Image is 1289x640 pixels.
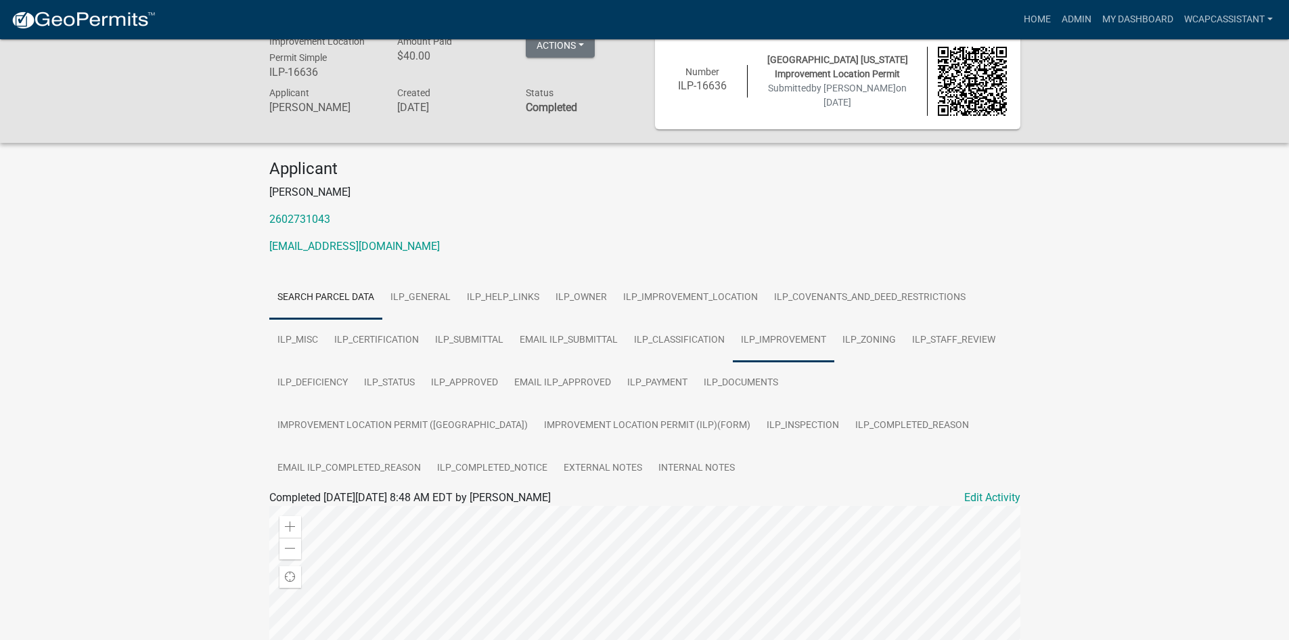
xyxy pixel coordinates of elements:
a: ILP_ZONING [834,319,904,362]
span: by [PERSON_NAME] [811,83,896,93]
h4: Applicant [269,159,1020,179]
span: Created [397,87,430,98]
a: ILP_GENERAL [382,276,459,320]
a: ILP_COMPLETED_REASON [847,404,977,448]
a: My Dashboard [1097,7,1179,33]
h6: $40.00 [397,49,505,62]
a: 2602731043 [269,213,330,226]
span: Submitted on [DATE] [768,83,907,108]
img: QR code [938,47,1007,116]
a: Internal Notes [650,447,743,490]
a: Improvement Location Permit ([GEOGRAPHIC_DATA]) [269,404,536,448]
div: Find my location [279,566,301,588]
a: ILP_IMPROVEMENT [733,319,834,362]
h6: ILP-16636 [669,79,738,92]
a: Email ILP_COMPLETED_REASON [269,447,429,490]
a: [EMAIL_ADDRESS][DOMAIN_NAME] [269,240,440,253]
span: Applicant [269,87,309,98]
a: ILP_OWNER [547,276,615,320]
div: Zoom in [279,516,301,538]
span: [GEOGRAPHIC_DATA] [US_STATE] Improvement Location Permit [767,54,908,79]
span: Amount Paid [397,36,452,47]
a: Email ILP_SUBMITTAL [512,319,626,362]
a: ILP_SUBMITTAL [427,319,512,362]
h6: [PERSON_NAME] [269,101,378,114]
a: wcapcassistant [1179,7,1278,33]
a: ILP_CLASSIFICATION [626,319,733,362]
a: ILP_STAFF_REVIEW [904,319,1003,362]
a: ILP_STATUS [356,362,423,405]
a: Email ILP_APPROVED [506,362,619,405]
a: Search Parcel Data [269,276,382,320]
a: ILP_COMPLETED_NOTICE [429,447,556,490]
a: Home [1018,7,1056,33]
a: ILP_MISC [269,319,326,362]
p: [PERSON_NAME] [269,184,1020,200]
span: Completed [DATE][DATE] 8:48 AM EDT by [PERSON_NAME] [269,491,551,504]
h6: [DATE] [397,101,505,114]
a: ILP_HELP_LINKS [459,276,547,320]
a: ILP_CERTIFICATION [326,319,427,362]
a: ILP_DOCUMENTS [696,362,786,405]
a: Admin [1056,7,1097,33]
a: Edit Activity [964,490,1020,506]
div: Zoom out [279,538,301,559]
a: ILP_INSPECTION [759,404,847,448]
a: Improvement Location Permit (ILP)(Form) [536,404,759,448]
h6: ILP-16636 [269,66,378,79]
a: External Notes [556,447,650,490]
a: ILP_COVENANTS_AND_DEED_RESTRICTIONS [766,276,974,320]
button: Actions [526,33,595,58]
a: ILP_IMPROVEMENT_LOCATION [615,276,766,320]
a: ILP_APPROVED [423,362,506,405]
a: ILP_PAYMENT [619,362,696,405]
a: ILP_DEFICIENCY [269,362,356,405]
span: Status [526,87,553,98]
span: Number [685,66,719,77]
strong: Completed [526,101,577,114]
